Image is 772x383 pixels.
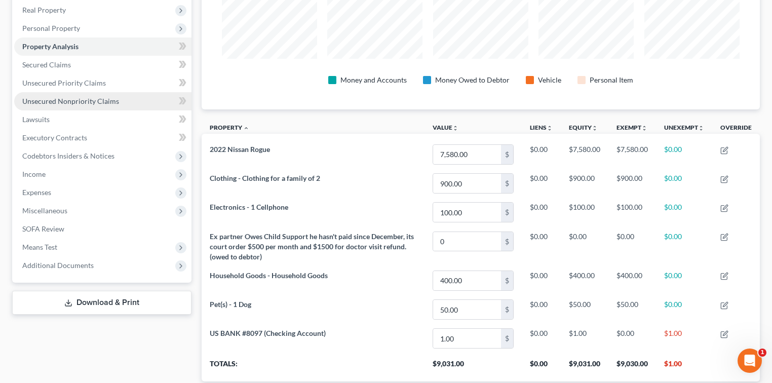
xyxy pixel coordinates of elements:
input: 0.00 [433,329,501,348]
input: 0.00 [433,174,501,193]
span: Income [22,170,46,178]
span: Secured Claims [22,60,71,69]
th: $9,030.00 [608,353,656,381]
td: $0.00 [656,295,712,324]
input: 0.00 [433,232,501,251]
div: $ [501,174,513,193]
td: $900.00 [561,169,608,198]
td: $0.00 [656,140,712,169]
th: $0.00 [522,353,561,381]
a: Property expand_less [210,124,249,131]
div: Vehicle [538,75,561,85]
td: $7,580.00 [561,140,608,169]
a: Unexemptunfold_more [664,124,704,131]
a: Executory Contracts [14,129,191,147]
a: Unsecured Priority Claims [14,74,191,92]
td: $0.00 [656,227,712,266]
a: Download & Print [12,291,191,315]
i: unfold_more [641,125,647,131]
span: Codebtors Insiders & Notices [22,151,114,160]
td: $400.00 [608,266,656,295]
div: $ [501,329,513,348]
td: $0.00 [522,227,561,266]
input: 0.00 [433,145,501,164]
a: Lawsuits [14,110,191,129]
span: 1 [758,349,766,357]
span: Real Property [22,6,66,14]
div: Money and Accounts [340,75,407,85]
div: $ [501,232,513,251]
div: $ [501,203,513,222]
td: $100.00 [608,198,656,227]
span: 2022 Nissan Rogue [210,145,270,154]
span: Unsecured Nonpriority Claims [22,97,119,105]
div: $ [501,145,513,164]
span: Unsecured Priority Claims [22,79,106,87]
th: Override [712,118,760,140]
span: Clothing - Clothing for a family of 2 [210,174,320,182]
a: Equityunfold_more [569,124,598,131]
div: Money Owed to Debtor [435,75,510,85]
th: Totals: [202,353,424,381]
div: $ [501,271,513,290]
td: $0.00 [656,198,712,227]
i: unfold_more [452,125,458,131]
span: SOFA Review [22,224,64,233]
td: $0.00 [522,198,561,227]
span: Means Test [22,243,57,251]
span: US BANK #8097 (Checking Account) [210,329,326,337]
span: Household Goods - Household Goods [210,271,328,280]
td: $0.00 [608,227,656,266]
input: 0.00 [433,271,501,290]
a: SOFA Review [14,220,191,238]
span: Property Analysis [22,42,79,51]
span: Expenses [22,188,51,197]
td: $0.00 [522,140,561,169]
a: Valueunfold_more [433,124,458,131]
td: $0.00 [522,266,561,295]
div: $ [501,300,513,319]
span: Executory Contracts [22,133,87,142]
td: $0.00 [656,169,712,198]
div: Personal Item [590,75,633,85]
i: unfold_more [698,125,704,131]
td: $0.00 [561,227,608,266]
td: $100.00 [561,198,608,227]
span: Ex partner Owes Child Support he hasn't paid since December, its court order $500 per month and $... [210,232,414,261]
td: $0.00 [522,295,561,324]
th: $9,031.00 [424,353,522,381]
td: $0.00 [608,324,656,353]
input: 0.00 [433,300,501,319]
a: Secured Claims [14,56,191,74]
td: $400.00 [561,266,608,295]
a: Liensunfold_more [530,124,553,131]
span: Miscellaneous [22,206,67,215]
a: Property Analysis [14,37,191,56]
span: Lawsuits [22,115,50,124]
th: $9,031.00 [561,353,608,381]
td: $0.00 [522,169,561,198]
td: $50.00 [561,295,608,324]
span: Additional Documents [22,261,94,270]
i: expand_less [243,125,249,131]
i: unfold_more [592,125,598,131]
span: Personal Property [22,24,80,32]
iframe: Intercom live chat [738,349,762,373]
input: 0.00 [433,203,501,222]
span: Pet(s) - 1 Dog [210,300,251,309]
td: $900.00 [608,169,656,198]
a: Unsecured Nonpriority Claims [14,92,191,110]
td: $1.00 [656,324,712,353]
td: $0.00 [656,266,712,295]
td: $0.00 [522,324,561,353]
td: $7,580.00 [608,140,656,169]
a: Exemptunfold_more [616,124,647,131]
i: unfold_more [547,125,553,131]
td: $1.00 [561,324,608,353]
td: $50.00 [608,295,656,324]
th: $1.00 [656,353,712,381]
span: Electronics - 1 Cellphone [210,203,288,211]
